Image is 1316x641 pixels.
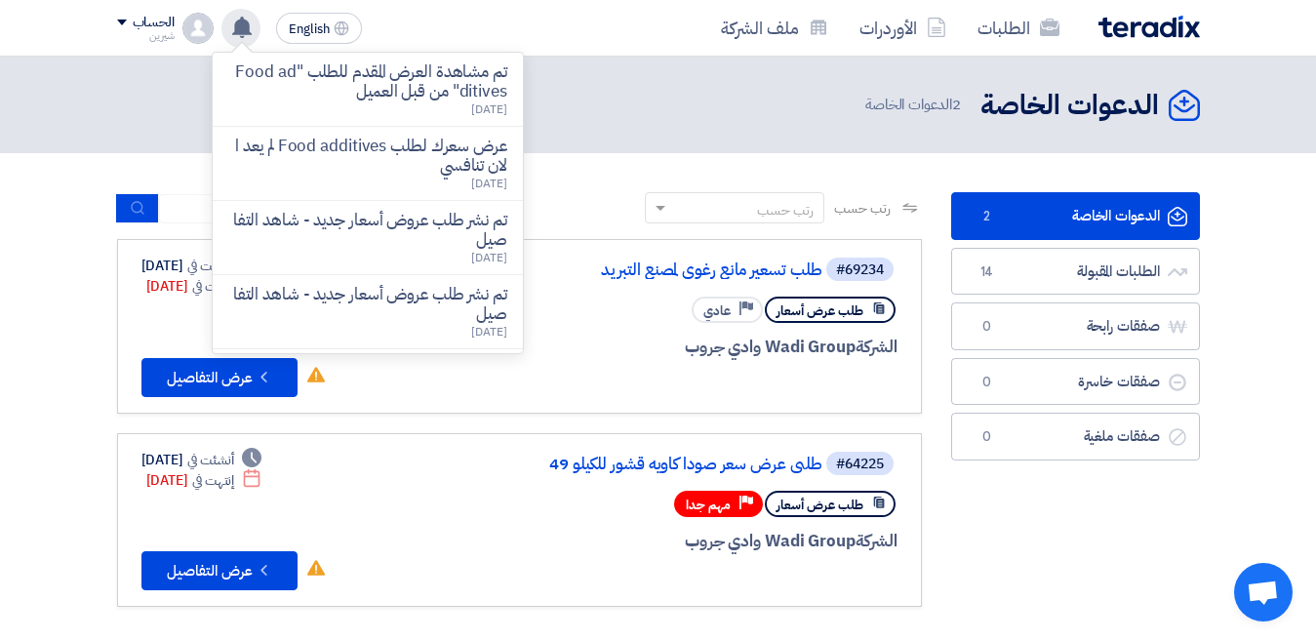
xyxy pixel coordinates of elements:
[192,470,234,491] span: إنتهت في
[856,529,897,553] span: الشركة
[141,256,262,276] div: [DATE]
[951,413,1200,461] a: صفقات ملغية0
[777,496,863,514] span: طلب عرض أسعار
[865,94,965,116] span: الدعوات الخاصة
[471,323,506,341] span: [DATE]
[1098,16,1200,38] img: Teradix logo
[228,211,507,250] p: تم نشر طلب عروض أسعار جديد - شاهد التفاصيل
[228,137,507,176] p: عرض سعرك لطلب Food additives لم يعد الان تنافسي
[705,5,844,51] a: ملف الشركة
[686,496,731,514] span: مهم جدا
[844,5,962,51] a: الأوردرات
[951,302,1200,350] a: صفقات رابحة0
[159,194,432,223] input: ابحث بعنوان أو رقم الطلب
[976,262,999,282] span: 14
[187,256,234,276] span: أنشئت في
[836,458,884,471] div: #64225
[777,301,863,320] span: طلب عرض أسعار
[432,456,822,473] a: طلبى عرض سعر صودا كاويه قشور للكيلو 49
[228,285,507,324] p: تم نشر طلب عروض أسعار جديد - شاهد التفاصيل
[141,450,262,470] div: [DATE]
[141,551,298,590] button: عرض التفاصيل
[951,358,1200,406] a: صفقات خاسرة0
[428,335,897,360] div: Wadi Group وادي جروب
[976,427,999,447] span: 0
[951,248,1200,296] a: الطلبات المقبولة14
[432,261,822,279] a: طلب تسعير مانع رغوى لمصنع التبريد
[276,13,362,44] button: English
[757,200,814,220] div: رتب حسب
[976,317,999,337] span: 0
[976,373,999,392] span: 0
[856,335,897,359] span: الشركة
[703,301,731,320] span: عادي
[428,529,897,554] div: Wadi Group وادي جروب
[962,5,1075,51] a: الطلبات
[471,175,506,192] span: [DATE]
[117,30,175,41] div: شيرين
[192,276,234,297] span: إنتهت في
[146,470,262,491] div: [DATE]
[182,13,214,44] img: profile_test.png
[952,94,961,115] span: 2
[289,22,330,36] span: English
[980,87,1159,125] h2: الدعوات الخاصة
[471,100,506,118] span: [DATE]
[471,249,506,266] span: [DATE]
[228,62,507,101] p: تم مشاهدة العرض المقدم للطلب "Food additives" من قبل العميل
[146,276,262,297] div: [DATE]
[187,450,234,470] span: أنشئت في
[834,198,890,219] span: رتب حسب
[836,263,884,277] div: #69234
[141,358,298,397] button: عرض التفاصيل
[951,192,1200,240] a: الدعوات الخاصة2
[1234,563,1293,621] a: Open chat
[133,15,175,31] div: الحساب
[976,207,999,226] span: 2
